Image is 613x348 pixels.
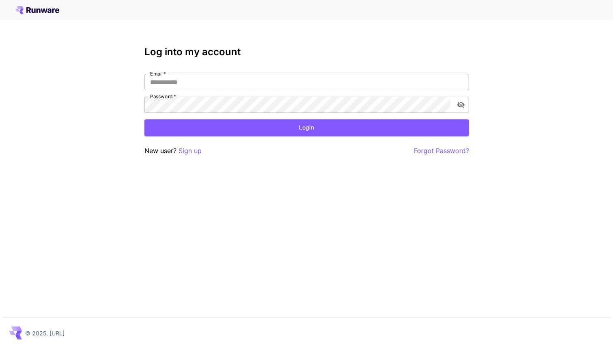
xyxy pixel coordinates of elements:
[414,146,469,156] button: Forgot Password?
[144,46,469,58] h3: Log into my account
[144,146,202,156] p: New user?
[150,93,176,100] label: Password
[150,70,166,77] label: Email
[25,329,65,337] p: © 2025, [URL]
[179,146,202,156] button: Sign up
[454,97,468,112] button: toggle password visibility
[144,119,469,136] button: Login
